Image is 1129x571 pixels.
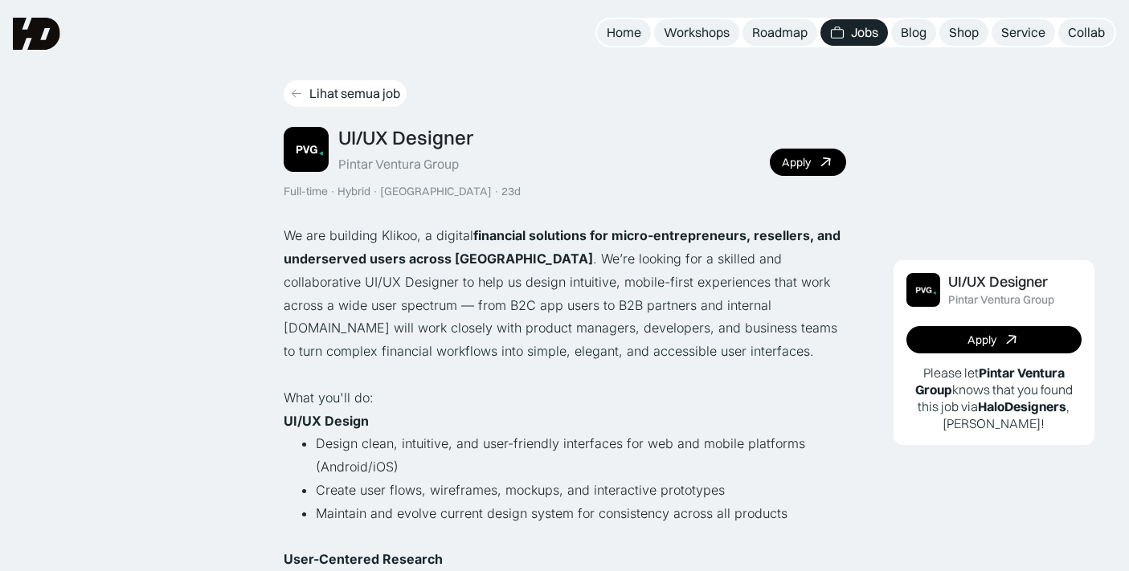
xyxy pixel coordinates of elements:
[891,19,936,46] a: Blog
[284,227,841,267] strong: financial solutions for micro-entrepreneurs, resellers, and underserved users across [GEOGRAPHIC_...
[906,273,940,307] img: Job Image
[906,365,1082,431] p: Please let knows that you found this job via , [PERSON_NAME]!
[337,185,370,198] div: Hybrid
[1058,19,1115,46] a: Collab
[316,502,846,549] li: Maintain and evolve current design system for consistency across all products
[284,185,328,198] div: Full-time
[851,24,878,41] div: Jobs
[782,156,811,169] div: Apply
[948,293,1054,307] div: Pintar Ventura Group
[915,365,1065,398] b: Pintar Ventura Group
[380,185,492,198] div: [GEOGRAPHIC_DATA]
[284,127,329,172] img: Job Image
[949,24,979,41] div: Shop
[338,156,459,173] div: Pintar Ventura Group
[372,185,378,198] div: ·
[664,24,730,41] div: Workshops
[284,80,407,107] a: Lihat semua job
[978,398,1066,414] b: HaloDesigners
[316,479,846,502] li: Create user flows, wireframes, mockups, and interactive prototypes
[948,274,1048,291] div: UI/UX Designer
[901,24,927,41] div: Blog
[654,19,739,46] a: Workshops
[752,24,808,41] div: Roadmap
[967,333,996,347] div: Apply
[742,19,817,46] a: Roadmap
[906,326,1082,353] a: Apply
[284,386,846,410] p: What you'll do:
[284,551,443,567] strong: User-Centered Research
[770,149,846,176] a: Apply
[607,24,641,41] div: Home
[284,413,369,429] strong: UI/UX Design
[501,185,521,198] div: 23d
[939,19,988,46] a: Shop
[992,19,1055,46] a: Service
[1001,24,1045,41] div: Service
[309,85,400,102] div: Lihat semua job
[820,19,888,46] a: Jobs
[284,224,846,363] p: We are building Klikoo, a digital . We’re looking for a skilled and collaborative UI/UX Designer ...
[284,410,846,433] p: ‍
[284,363,846,386] p: ‍
[1068,24,1105,41] div: Collab
[338,126,473,149] div: UI/UX Designer
[316,432,846,479] li: Design clean, intuitive, and user-friendly interfaces for web and mobile platforms (Android/iOS)
[597,19,651,46] a: Home
[493,185,500,198] div: ·
[329,185,336,198] div: ·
